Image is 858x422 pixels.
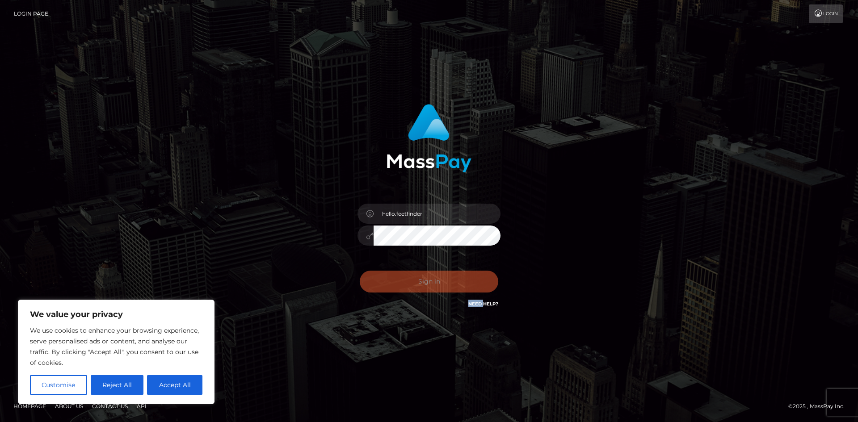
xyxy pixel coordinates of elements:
[788,401,851,411] div: © 2025 , MassPay Inc.
[10,399,50,413] a: Homepage
[809,4,843,23] a: Login
[14,4,48,23] a: Login Page
[18,300,214,404] div: We value your privacy
[468,301,498,307] a: Need Help?
[30,375,87,395] button: Customise
[133,399,150,413] a: API
[374,204,500,224] input: Username...
[91,375,144,395] button: Reject All
[387,104,471,172] img: MassPay Login
[30,325,202,368] p: We use cookies to enhance your browsing experience, serve personalised ads or content, and analys...
[147,375,202,395] button: Accept All
[51,399,87,413] a: About Us
[88,399,131,413] a: Contact Us
[30,309,202,320] p: We value your privacy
